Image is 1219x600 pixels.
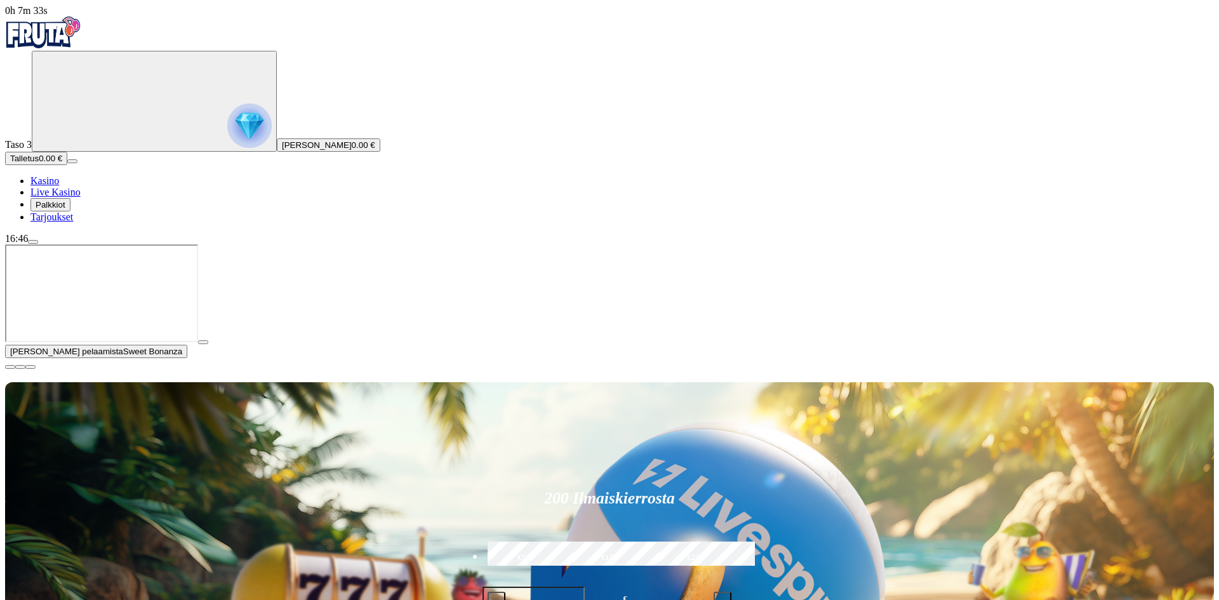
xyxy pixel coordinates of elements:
[36,200,65,210] span: Palkkiot
[30,211,73,222] a: Tarjoukset
[352,140,375,150] span: 0.00 €
[484,540,563,577] label: €50
[5,39,81,50] a: Fruta
[5,5,48,16] span: user session time
[39,154,62,163] span: 0.00 €
[198,340,208,344] button: play icon
[5,244,198,342] iframe: Sweet Bonanza
[5,233,28,244] span: 16:46
[277,138,380,152] button: [PERSON_NAME]0.00 €
[15,365,25,369] button: chevron-down icon
[30,175,59,186] a: Kasino
[28,240,38,244] button: menu
[5,365,15,369] button: close icon
[5,152,67,165] button: Talletusplus icon0.00 €
[570,540,649,577] label: €150
[656,540,735,577] label: €250
[5,139,32,150] span: Taso 3
[5,17,81,48] img: Fruta
[5,17,1214,223] nav: Primary
[32,51,277,152] button: reward progress
[10,347,123,356] span: [PERSON_NAME] pelaamista
[5,175,1214,223] nav: Main menu
[123,347,182,356] span: Sweet Bonanza
[25,365,36,369] button: fullscreen icon
[30,198,70,211] button: Palkkiot
[227,103,272,148] img: reward progress
[282,140,352,150] span: [PERSON_NAME]
[30,187,81,197] a: Live Kasino
[5,345,187,358] button: [PERSON_NAME] pelaamistaSweet Bonanza
[67,159,77,163] button: menu
[10,154,39,163] span: Talletus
